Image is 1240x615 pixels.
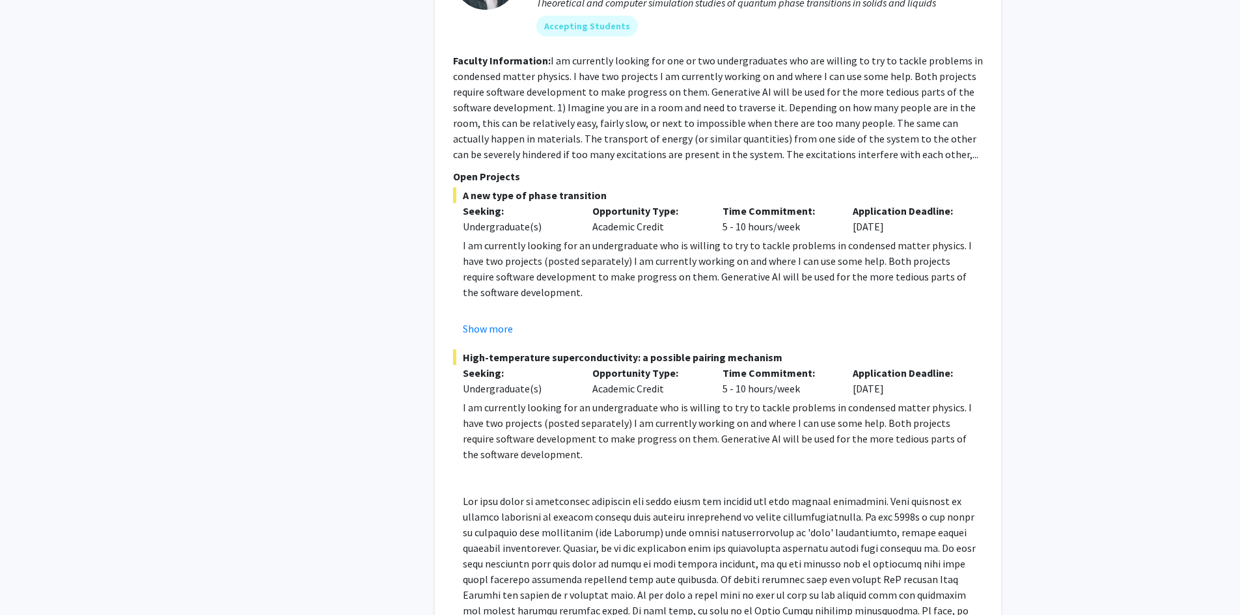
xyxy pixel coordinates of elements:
[10,556,55,605] iframe: Chat
[853,203,963,219] p: Application Deadline:
[463,365,573,381] p: Seeking:
[453,54,551,67] b: Faculty Information:
[723,203,833,219] p: Time Commitment:
[463,203,573,219] p: Seeking:
[463,400,983,462] p: I am currently looking for an undergraduate who is willing to try to tackle problems in condensed...
[453,187,983,203] span: A new type of phase transition
[853,365,963,381] p: Application Deadline:
[843,203,973,234] div: [DATE]
[592,365,703,381] p: Opportunity Type:
[463,219,573,234] div: Undergraduate(s)
[592,203,703,219] p: Opportunity Type:
[843,365,973,396] div: [DATE]
[453,54,983,161] fg-read-more: I am currently looking for one or two undergraduates who are willing to try to tackle problems in...
[463,321,513,336] button: Show more
[536,16,638,36] mat-chip: Accepting Students
[453,169,983,184] p: Open Projects
[463,238,983,300] p: I am currently looking for an undergraduate who is willing to try to tackle problems in condensed...
[583,203,713,234] div: Academic Credit
[463,381,573,396] div: Undergraduate(s)
[723,365,833,381] p: Time Commitment:
[713,365,843,396] div: 5 - 10 hours/week
[713,203,843,234] div: 5 - 10 hours/week
[583,365,713,396] div: Academic Credit
[453,349,983,365] span: High-temperature superconductivity: a possible pairing mechanism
